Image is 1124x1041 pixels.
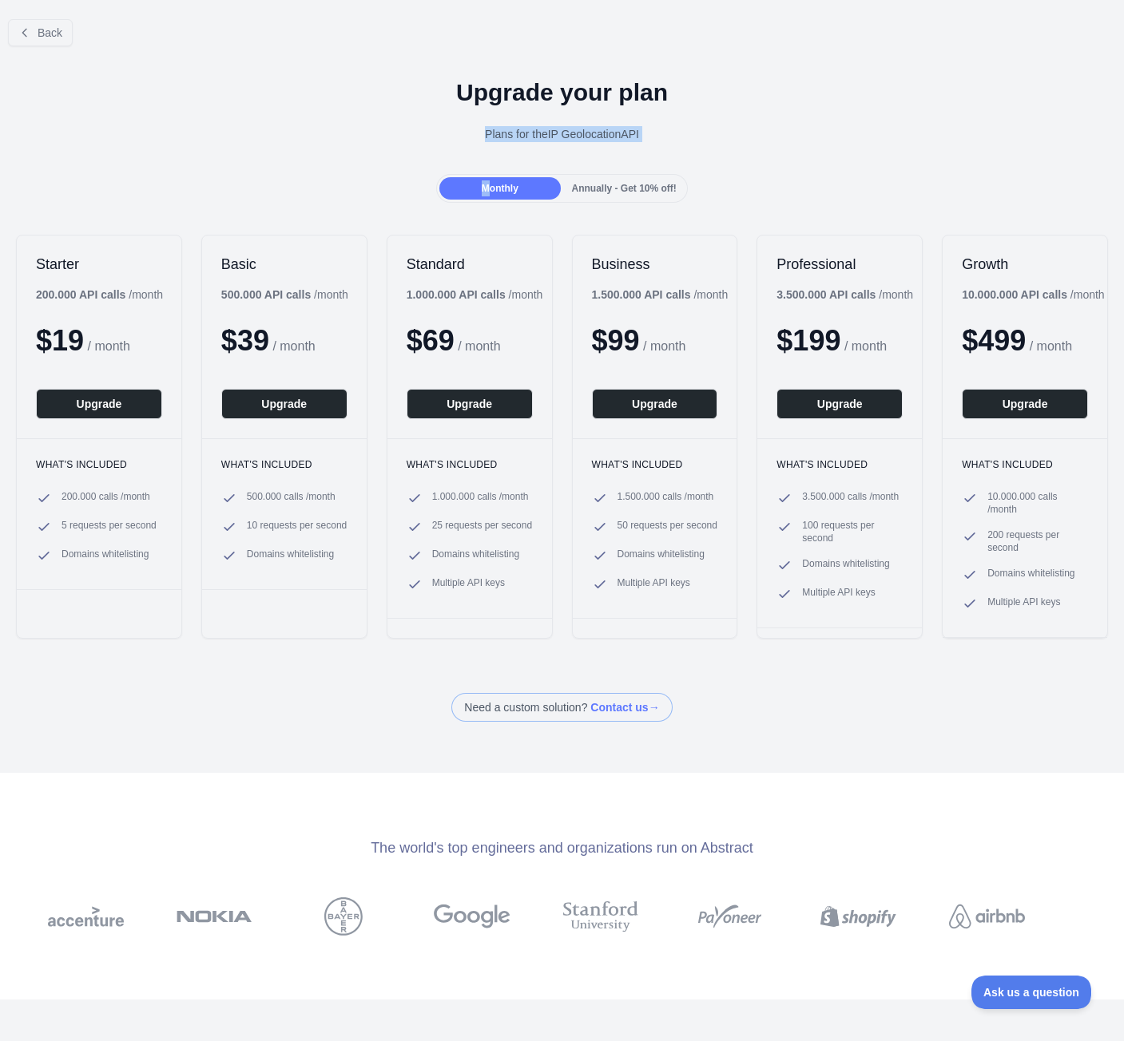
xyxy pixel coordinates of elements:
div: / month [962,287,1105,303]
h2: Professional [776,255,903,274]
div: / month [407,287,543,303]
h2: Standard [407,255,533,274]
span: $ 69 [407,324,455,357]
b: 1.000.000 API calls [407,288,506,301]
b: 3.500.000 API calls [776,288,876,301]
b: 1.500.000 API calls [592,288,691,301]
h2: Business [592,255,718,274]
span: $ 199 [776,324,840,357]
h2: Growth [962,255,1088,274]
span: $ 99 [592,324,640,357]
b: 10.000.000 API calls [962,288,1067,301]
div: / month [592,287,729,303]
span: $ 499 [962,324,1026,357]
div: / month [776,287,913,303]
iframe: Toggle Customer Support [971,976,1092,1009]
